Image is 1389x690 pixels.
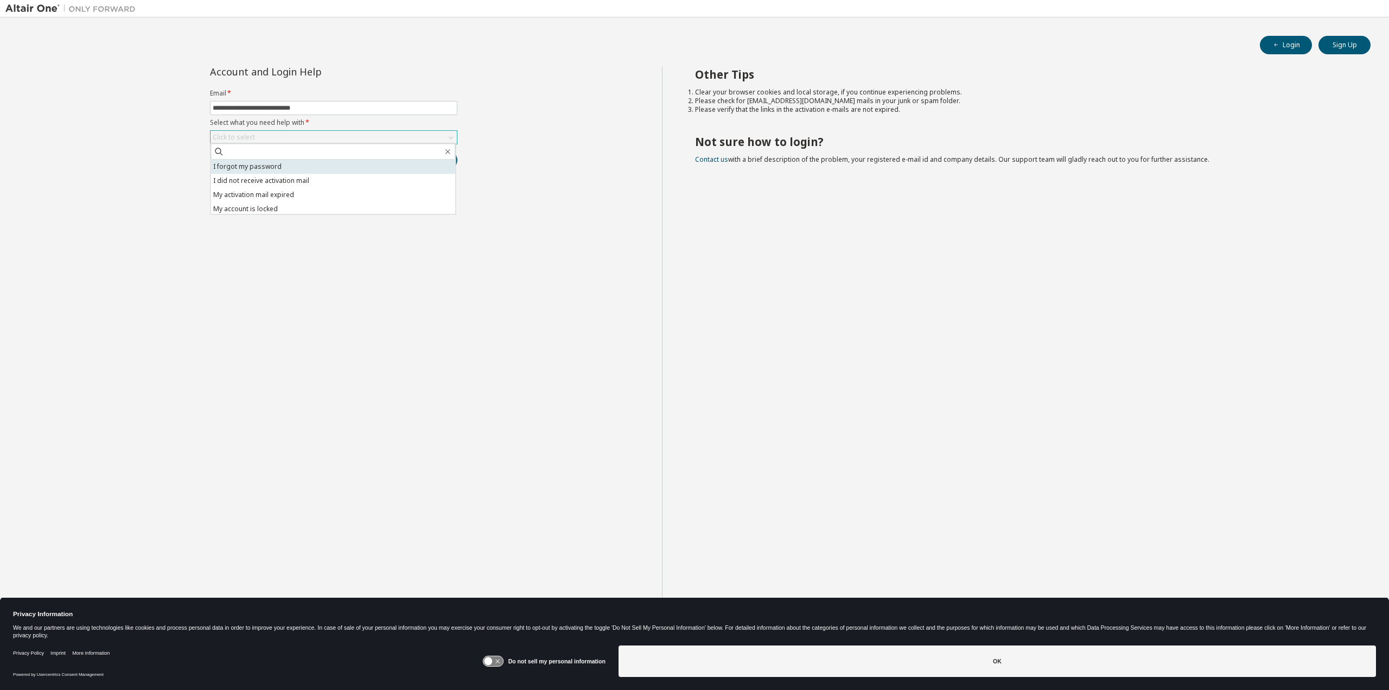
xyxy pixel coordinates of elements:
button: Sign Up [1318,36,1371,54]
label: Select what you need help with [210,118,457,127]
img: Altair One [5,3,141,14]
h2: Not sure how to login? [695,135,1352,149]
li: I forgot my password [211,160,455,174]
label: Email [210,89,457,98]
button: Login [1260,36,1312,54]
li: Please check for [EMAIL_ADDRESS][DOMAIN_NAME] mails in your junk or spam folder. [695,97,1352,105]
span: with a brief description of the problem, your registered e-mail id and company details. Our suppo... [695,155,1209,164]
a: Contact us [695,155,728,164]
div: Account and Login Help [210,67,408,76]
h2: Other Tips [695,67,1352,81]
li: Clear your browser cookies and local storage, if you continue experiencing problems. [695,88,1352,97]
div: Click to select [213,133,255,142]
li: Please verify that the links in the activation e-mails are not expired. [695,105,1352,114]
div: Click to select [211,131,457,144]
